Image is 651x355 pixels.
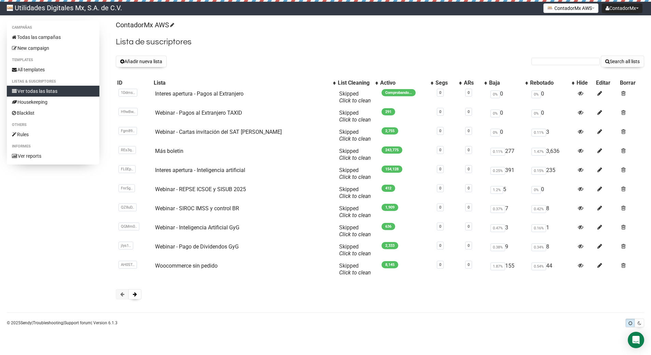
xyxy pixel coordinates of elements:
[119,242,133,250] span: jIys1..
[529,78,575,88] th: Rebotado: No sort applied, activate to apply an ascending sort
[119,184,135,192] span: Fnr5g..
[462,78,488,88] th: ARs: No sort applied, activate to apply an ascending sort
[382,185,395,192] span: 412
[119,127,137,135] span: Fgm89..
[488,126,529,145] td: 0
[155,110,242,116] a: Webinar - Pagos al Extranjero TAXID
[488,183,529,202] td: 5
[529,183,575,202] td: 0
[439,129,441,133] a: 0
[339,224,371,238] span: Skipped
[382,127,398,134] span: 2,755
[339,243,371,257] span: Skipped
[490,262,505,270] span: 1.87%
[119,89,137,97] span: 1Ddms..
[529,145,575,164] td: 3,636
[490,129,500,137] span: 0%
[464,80,481,86] div: ARs
[119,223,139,230] span: QGMm0..
[575,78,595,88] th: Hide: No sort applied, sorting is disabled
[468,90,470,95] a: 0
[7,142,99,151] li: Informes
[155,224,239,231] a: Webinar - Inteligencia Artificial GyG
[468,262,470,267] a: 0
[488,260,529,279] td: 155
[531,110,541,117] span: 0%
[490,90,500,98] span: 0%
[116,21,173,29] a: ContadorMx AWS
[155,243,239,250] a: Webinar - Pago de Dividendos GyG
[488,78,529,88] th: Baja: No sort applied, activate to apply an ascending sort
[439,224,441,229] a: 0
[382,204,398,211] span: 1,909
[490,243,505,251] span: 0.38%
[468,186,470,190] a: 0
[7,151,99,161] a: Ver reports
[7,121,99,129] li: Others
[7,32,99,43] a: Todas las campañas
[119,261,137,269] span: AH0ST..
[119,108,138,116] span: H9wBw..
[382,242,398,249] span: 2,333
[7,24,99,32] li: Campañas
[547,5,553,11] img: favicons
[339,269,371,276] a: Click to clean
[339,167,371,180] span: Skipped
[152,78,336,88] th: Lista: No sort applied, activate to apply an ascending sort
[7,5,13,11] img: 214e50dfb8bad0c36716e81a4a6f82d2
[490,205,505,213] span: 0.37%
[530,80,568,86] div: Rebotado
[439,167,441,171] a: 0
[382,166,402,173] span: 154,128
[155,148,183,154] a: Más boletin
[7,56,99,64] li: Templates
[468,205,470,210] a: 0
[119,203,137,211] span: QZ8uD..
[488,145,529,164] td: 277
[7,129,99,140] a: Rules
[7,319,117,327] p: © 2025 | | | Version 6.1.3
[602,3,642,13] button: ContadorMx
[490,224,505,232] span: 0.47%
[155,262,218,269] a: Woocommerce sin pedido
[7,97,99,108] a: Housekeeping
[531,148,546,156] span: 1.47%
[339,155,371,161] a: Click to clean
[33,321,63,325] a: Troubleshooting
[7,43,99,54] a: New campaign
[155,167,245,173] a: Interes apertura - Inteligencia artificial
[336,78,379,88] th: List Cleaning: No sort applied, activate to apply an ascending sort
[439,110,441,114] a: 0
[488,88,529,107] td: 0
[339,116,371,123] a: Click to clean
[338,80,372,86] div: List Cleaning
[490,110,500,117] span: 0%
[119,165,136,173] span: FL0Ep..
[117,80,151,86] div: ID
[468,224,470,229] a: 0
[7,86,99,97] a: Ver todas las listas
[339,250,371,257] a: Click to clean
[529,260,575,279] td: 44
[488,241,529,260] td: 9
[64,321,91,325] a: Support forum
[529,88,575,107] td: 0
[116,78,152,88] th: ID: No sort applied, sorting is disabled
[20,321,32,325] a: Sendy
[7,77,99,86] li: Listas & Suscriptores
[339,174,371,180] a: Click to clean
[543,3,598,13] button: ContadorMx AWS
[490,148,505,156] span: 0.11%
[577,80,593,86] div: Hide
[488,164,529,183] td: 391
[339,110,371,123] span: Skipped
[7,108,99,118] a: Blacklist
[339,186,371,199] span: Skipped
[339,148,371,161] span: Skipped
[595,78,619,88] th: Editar: No sort applied, sorting is disabled
[531,90,541,98] span: 0%
[531,167,546,175] span: 0.15%
[601,56,644,67] button: Search all lists
[339,212,371,218] a: Click to clean
[488,202,529,222] td: 7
